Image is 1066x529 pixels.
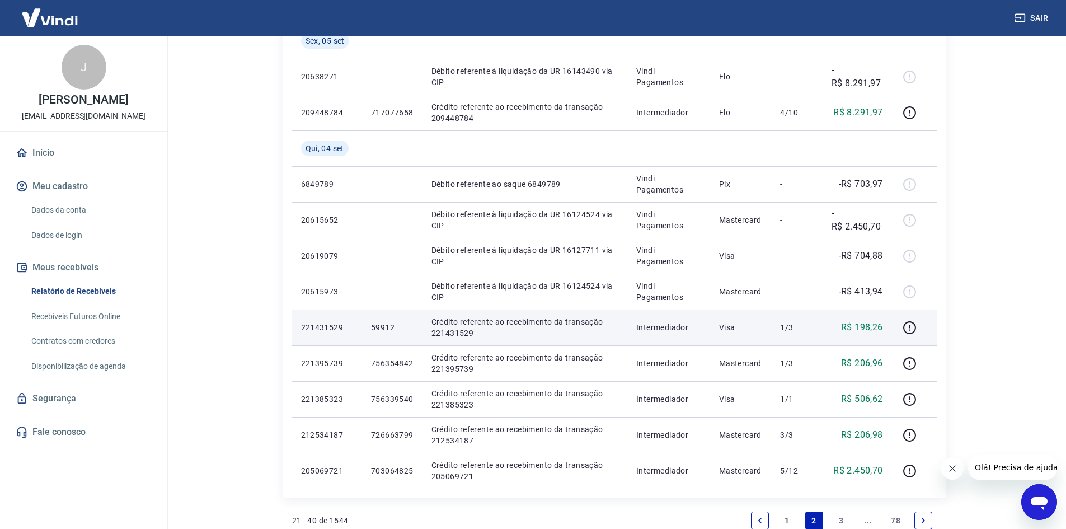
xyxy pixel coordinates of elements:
p: Vindi Pagamentos [636,173,701,195]
button: Meu cadastro [13,174,154,199]
a: Disponibilização de agenda [27,355,154,378]
p: 717077658 [371,107,414,118]
p: Débito referente ao saque 6849789 [431,179,618,190]
p: Vindi Pagamentos [636,280,701,303]
p: -R$ 2.450,70 [832,207,883,233]
p: Crédito referente ao recebimento da transação 212534187 [431,424,618,446]
p: - [780,250,813,261]
p: Intermediador [636,429,701,441]
p: 703064825 [371,465,414,476]
p: 3/3 [780,429,813,441]
p: 4/10 [780,107,813,118]
p: 756339540 [371,394,414,405]
p: Visa [719,322,763,333]
p: Débito referente à liquidação da UR 16143490 via CIP [431,65,618,88]
p: 21 - 40 de 1544 [292,515,349,526]
p: 1/3 [780,322,813,333]
iframe: Mensagem da empresa [968,455,1057,480]
span: Sex, 05 set [306,35,345,46]
p: - [780,71,813,82]
p: [EMAIL_ADDRESS][DOMAIN_NAME] [22,110,145,122]
p: R$ 206,98 [841,428,883,442]
p: Débito referente à liquidação da UR 16124524 via CIP [431,280,618,303]
p: Mastercard [719,358,763,369]
p: R$ 206,96 [841,357,883,370]
p: Elo [719,71,763,82]
p: 212534187 [301,429,353,441]
p: 221431529 [301,322,353,333]
p: Crédito referente ao recebimento da transação 221431529 [431,316,618,339]
p: Visa [719,394,763,405]
p: 205069721 [301,465,353,476]
a: Fale conosco [13,420,154,444]
p: 756354842 [371,358,414,369]
a: Contratos com credores [27,330,154,353]
p: -R$ 8.291,97 [832,63,883,90]
p: R$ 506,62 [841,392,883,406]
p: Vindi Pagamentos [636,245,701,267]
iframe: Fechar mensagem [941,457,964,480]
p: Intermediador [636,107,701,118]
p: 726663799 [371,429,414,441]
a: Dados da conta [27,199,154,222]
p: Mastercard [719,214,763,226]
p: - [780,179,813,190]
a: Início [13,141,154,165]
p: - [780,214,813,226]
p: Mastercard [719,465,763,476]
p: Crédito referente ao recebimento da transação 209448784 [431,101,618,124]
p: 20615973 [301,286,353,297]
p: R$ 8.291,97 [833,106,882,119]
p: 1/3 [780,358,813,369]
p: Pix [719,179,763,190]
div: J [62,45,106,90]
p: 20619079 [301,250,353,261]
p: R$ 198,26 [841,321,883,334]
p: Intermediador [636,322,701,333]
p: 221385323 [301,394,353,405]
p: R$ 2.450,70 [833,464,882,477]
p: 209448784 [301,107,353,118]
p: Crédito referente ao recebimento da transação 221395739 [431,352,618,374]
p: -R$ 703,97 [839,177,883,191]
p: 59912 [371,322,414,333]
p: Intermediador [636,394,701,405]
p: Crédito referente ao recebimento da transação 205069721 [431,460,618,482]
button: Sair [1012,8,1053,29]
p: Crédito referente ao recebimento da transação 221385323 [431,388,618,410]
p: Vindi Pagamentos [636,209,701,231]
p: Elo [719,107,763,118]
a: Relatório de Recebíveis [27,280,154,303]
p: 1/1 [780,394,813,405]
iframe: Botão para abrir a janela de mensagens [1021,484,1057,520]
a: Dados de login [27,224,154,247]
p: Mastercard [719,286,763,297]
a: Recebíveis Futuros Online [27,305,154,328]
p: 221395739 [301,358,353,369]
a: Segurança [13,386,154,411]
p: Vindi Pagamentos [636,65,701,88]
p: 20615652 [301,214,353,226]
p: Débito referente à liquidação da UR 16124524 via CIP [431,209,618,231]
p: [PERSON_NAME] [39,94,128,106]
p: Débito referente à liquidação da UR 16127711 via CIP [431,245,618,267]
p: Intermediador [636,358,701,369]
p: 20638271 [301,71,353,82]
p: - [780,286,813,297]
p: Mastercard [719,429,763,441]
p: Intermediador [636,465,701,476]
span: Olá! Precisa de ajuda? [7,8,94,17]
p: -R$ 413,94 [839,285,883,298]
span: Qui, 04 set [306,143,344,154]
p: 5/12 [780,465,813,476]
p: 6849789 [301,179,353,190]
p: Visa [719,250,763,261]
p: -R$ 704,88 [839,249,883,263]
button: Meus recebíveis [13,255,154,280]
img: Vindi [13,1,86,35]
